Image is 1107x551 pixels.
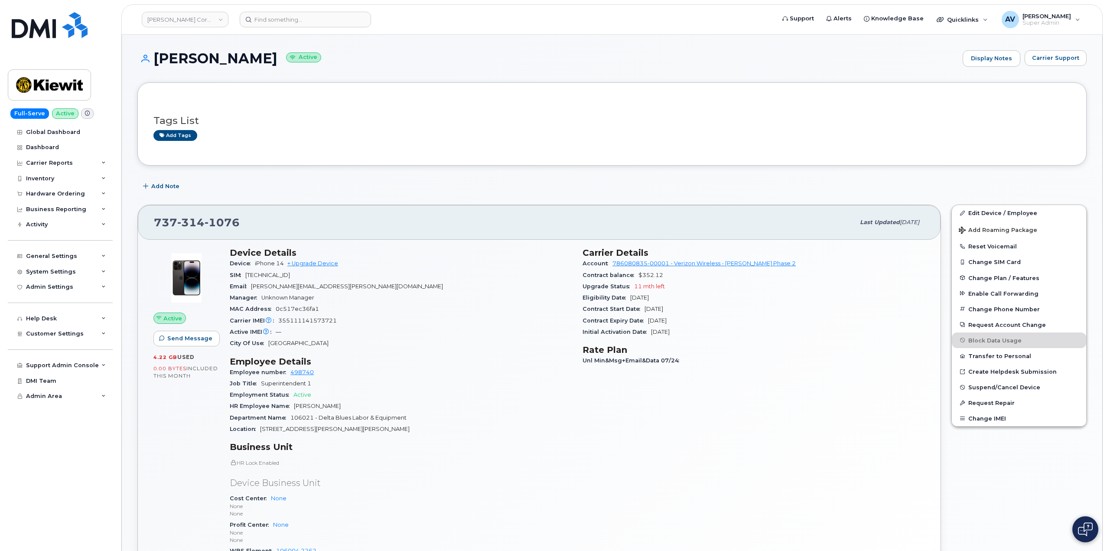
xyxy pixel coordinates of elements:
a: + Upgrade Device [287,260,338,267]
span: [PERSON_NAME] [294,403,341,409]
span: Location [230,426,260,432]
span: Active [163,314,182,323]
span: Unl Min&Msg+Email&Data 07/24 [583,357,684,364]
a: 498740 [290,369,314,375]
span: [DATE] [645,306,663,312]
span: [STREET_ADDRESS][PERSON_NAME][PERSON_NAME] [260,426,410,432]
span: Last updated [860,219,900,225]
span: [DATE] [900,219,919,225]
span: Superintendent 1 [261,380,311,387]
span: Account [583,260,612,267]
a: None [273,522,289,528]
button: Change SIM Card [952,254,1086,270]
button: Request Repair [952,395,1086,411]
p: None [230,529,572,536]
span: Change Plan / Features [968,274,1039,281]
span: [TECHNICAL_ID] [245,272,290,278]
span: Contract balance [583,272,638,278]
span: [DATE] [648,317,667,324]
h3: Tags List [153,115,1071,126]
span: Active IMEI [230,329,276,335]
span: 737 [154,216,240,229]
span: Employee number [230,369,290,375]
span: Carrier Support [1032,54,1079,62]
button: Suspend/Cancel Device [952,379,1086,395]
span: 314 [177,216,205,229]
span: [GEOGRAPHIC_DATA] [268,340,329,346]
span: 4.22 GB [153,354,177,360]
a: Create Helpdesk Submission [952,364,1086,379]
button: Change Phone Number [952,301,1086,317]
button: Enable Call Forwarding [952,286,1086,301]
span: Job Title [230,380,261,387]
span: Add Note [151,182,179,190]
span: [DATE] [651,329,670,335]
span: MAC Address [230,306,276,312]
h3: Carrier Details [583,248,925,258]
span: [PERSON_NAME][EMAIL_ADDRESS][PERSON_NAME][DOMAIN_NAME] [251,283,443,290]
button: Carrier Support [1025,50,1087,66]
span: Email [230,283,251,290]
p: None [230,510,572,517]
span: Suspend/Cancel Device [968,384,1040,391]
button: Reset Voicemail [952,238,1086,254]
span: Initial Activation Date [583,329,651,335]
a: Edit Device / Employee [952,205,1086,221]
span: used [177,354,195,360]
h3: Employee Details [230,356,572,367]
span: Contract Start Date [583,306,645,312]
span: City Of Use [230,340,268,346]
span: $352.12 [638,272,663,278]
span: Device [230,260,255,267]
span: Eligibility Date [583,294,630,301]
h3: Business Unit [230,442,572,452]
span: Send Message [167,334,212,342]
span: HR Employee Name [230,403,294,409]
h1: [PERSON_NAME] [137,51,958,66]
p: Device Business Unit [230,477,572,489]
button: Add Note [137,179,187,194]
span: Manager [230,294,261,301]
a: Display Notes [963,50,1020,67]
small: Active [286,52,321,62]
img: image20231002-3703462-njx0qo.jpeg [160,252,212,304]
p: HR Lock Enabled [230,459,572,466]
span: Carrier IMEI [230,317,278,324]
span: 0.00 Bytes [153,365,186,372]
button: Transfer to Personal [952,348,1086,364]
span: Cost Center [230,495,271,502]
span: Contract Expiry Date [583,317,648,324]
img: Open chat [1078,522,1093,536]
button: Request Account Change [952,317,1086,333]
a: Add tags [153,130,197,141]
p: None [230,502,572,510]
a: None [271,495,287,502]
button: Change Plan / Features [952,270,1086,286]
span: 106021 - Delta Blues Labor & Equipment [290,414,407,421]
span: iPhone 14 [255,260,284,267]
button: Change IMEI [952,411,1086,426]
span: SIM [230,272,245,278]
h3: Rate Plan [583,345,925,355]
span: 355111141573721 [278,317,337,324]
span: Add Roaming Package [959,227,1037,235]
p: None [230,536,572,544]
a: 786080835-00001 - Verizon Wireless - [PERSON_NAME] Phase 2 [612,260,796,267]
button: Send Message [153,331,220,346]
span: Unknown Manager [261,294,314,301]
button: Block Data Usage [952,333,1086,348]
span: Upgrade Status [583,283,634,290]
span: [DATE] [630,294,649,301]
h3: Device Details [230,248,572,258]
span: 11 mth left [634,283,665,290]
button: Add Roaming Package [952,221,1086,238]
span: 1076 [205,216,240,229]
span: — [276,329,281,335]
span: 0c517ec36fa1 [276,306,319,312]
span: Profit Center [230,522,273,528]
span: Enable Call Forwarding [968,290,1039,297]
span: Employment Status [230,391,293,398]
span: Department Name [230,414,290,421]
span: Active [293,391,311,398]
